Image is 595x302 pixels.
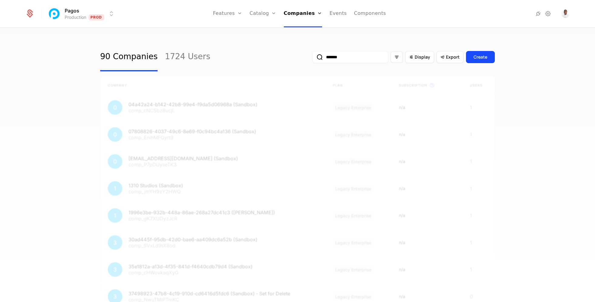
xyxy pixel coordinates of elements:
a: 1724 Users [165,43,210,71]
a: Settings [544,10,552,17]
button: Open user button [561,9,570,18]
button: Select environment [49,7,115,20]
img: Pagos [47,6,62,21]
a: 90 Companies [100,43,158,71]
span: Export [446,54,460,60]
img: LJ Durante [561,9,570,18]
button: Export [437,51,464,63]
span: Pagos [65,7,79,14]
button: Filter options [391,51,403,63]
button: Display [405,51,434,63]
span: Display [415,54,430,60]
div: Create [474,54,487,60]
a: Integrations [535,10,542,17]
span: Prod [89,14,104,20]
button: Create [466,51,495,63]
div: Production [65,14,86,20]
